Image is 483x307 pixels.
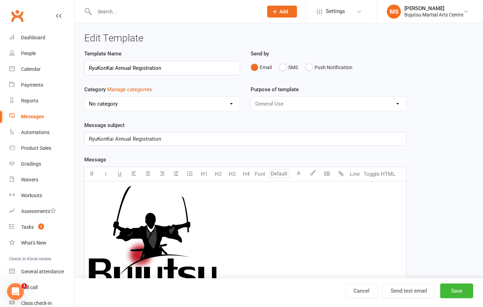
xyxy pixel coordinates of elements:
div: Tasks [21,224,34,230]
a: Assessments [9,203,74,219]
h3: Edit Template [84,33,473,44]
button: SMS [279,61,298,74]
div: Gradings [21,161,41,167]
span: RyuKonKai Annual Registration [89,136,161,142]
button: H4 [239,167,253,181]
span: U [118,171,121,177]
button: A [292,167,306,181]
div: Bujutsu Martial Arts Centre [404,12,463,18]
a: Waivers [9,172,74,188]
a: Roll call [9,280,74,295]
button: Font [253,167,267,181]
label: Template Name [84,49,121,58]
a: General attendance kiosk mode [9,264,74,280]
div: General attendance [21,269,64,274]
div: MS [387,5,401,19]
div: Product Sales [21,145,51,151]
button: Category [107,85,152,94]
a: Cancel [345,283,378,298]
button: Toggle HTML [362,167,397,181]
span: Add [279,9,288,14]
label: Send by [251,49,269,58]
div: Class check-in [21,300,52,306]
a: Reports [9,93,74,109]
button: H2 [211,167,225,181]
button: Send test email [383,283,435,298]
label: Message subject [84,121,125,129]
div: Automations [21,129,49,135]
button: Push Notification [305,61,352,74]
div: What's New [21,240,46,246]
a: Tasks 3 [9,219,74,235]
span: Settings [326,4,345,19]
div: People [21,51,36,56]
span: 3 [38,223,44,229]
div: Workouts [21,193,42,198]
a: Calendar [9,61,74,77]
button: Line [348,167,362,181]
input: Default [269,169,290,178]
a: Clubworx [8,7,26,25]
button: Email [251,61,272,74]
div: Payments [21,82,43,88]
a: Workouts [9,188,74,203]
div: Reports [21,98,38,104]
div: [PERSON_NAME] [404,5,463,12]
img: 2035d717-7c62-463b-a115-6a901fd5f771.jpg [89,186,217,298]
a: What's New [9,235,74,251]
div: Dashboard [21,35,45,40]
label: Category [84,85,152,94]
a: Messages [9,109,74,125]
div: Roll call [21,285,38,290]
input: Search... [92,7,258,16]
div: Messages [21,114,44,119]
button: H3 [225,167,239,181]
a: People [9,46,74,61]
span: 1 [21,283,27,289]
a: Dashboard [9,30,74,46]
button: Save [440,283,473,298]
div: Waivers [21,177,38,182]
button: H1 [197,167,211,181]
div: Calendar [21,66,41,72]
iframe: Intercom live chat [7,283,24,300]
label: Message [84,155,106,164]
a: Payments [9,77,74,93]
label: Purpose of template [251,85,299,94]
button: U [113,167,127,181]
a: Gradings [9,156,74,172]
a: Automations [9,125,74,140]
a: Product Sales [9,140,74,156]
button: Add [267,6,297,18]
div: Assessments [21,208,56,214]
